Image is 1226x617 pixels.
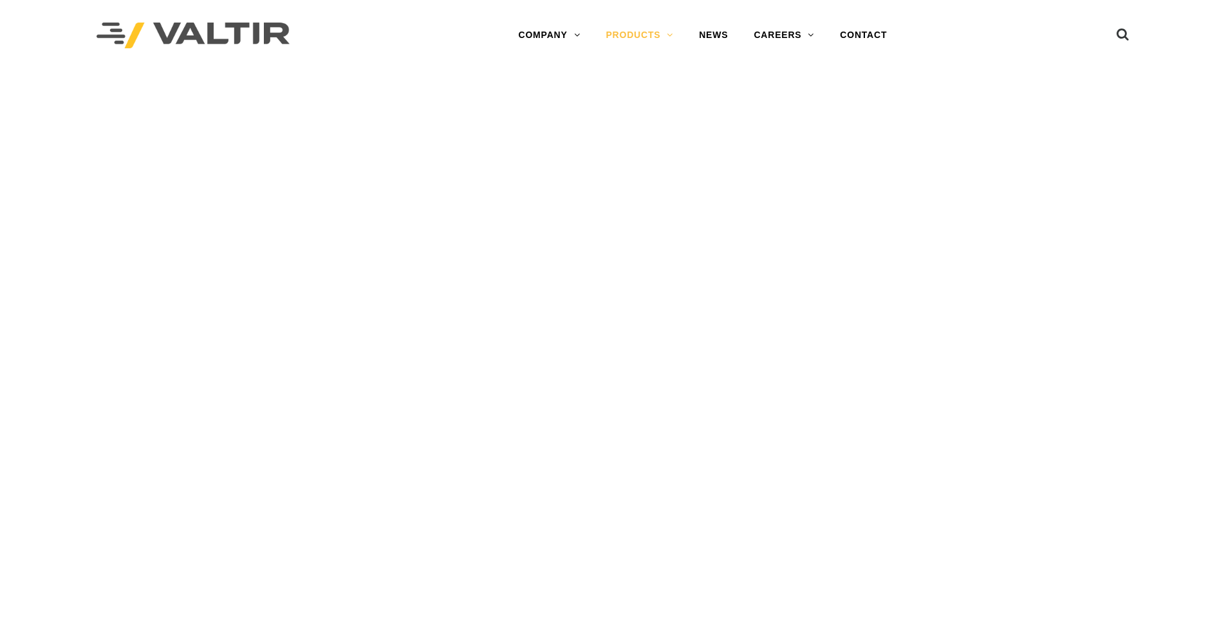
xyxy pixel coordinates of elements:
a: CONTACT [827,23,900,48]
a: PRODUCTS [593,23,686,48]
a: COMPANY [505,23,593,48]
img: Valtir [97,23,290,49]
a: CAREERS [741,23,827,48]
a: NEWS [686,23,741,48]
